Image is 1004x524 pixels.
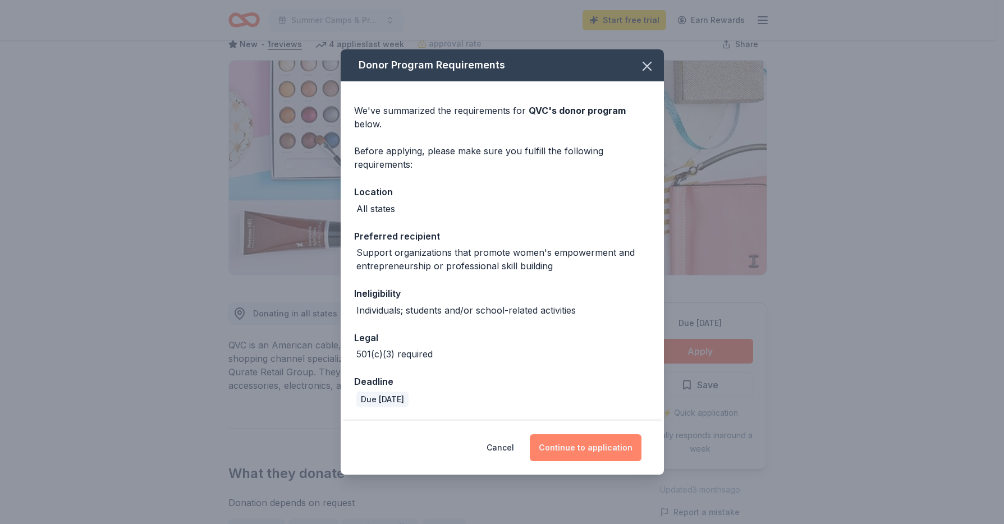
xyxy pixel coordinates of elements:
[354,185,650,199] div: Location
[354,144,650,171] div: Before applying, please make sure you fulfill the following requirements:
[354,229,650,243] div: Preferred recipient
[341,49,664,81] div: Donor Program Requirements
[356,392,409,407] div: Due [DATE]
[354,374,650,389] div: Deadline
[354,286,650,301] div: Ineligibility
[354,330,650,345] div: Legal
[356,202,395,215] div: All states
[530,434,641,461] button: Continue to application
[356,304,576,317] div: Individuals; students and/or school-related activities
[356,246,650,273] div: Support organizations that promote women's empowerment and entrepreneurship or professional skill...
[487,434,514,461] button: Cancel
[356,347,433,361] div: 501(c)(3) required
[354,104,650,131] div: We've summarized the requirements for below.
[529,105,626,116] span: QVC 's donor program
